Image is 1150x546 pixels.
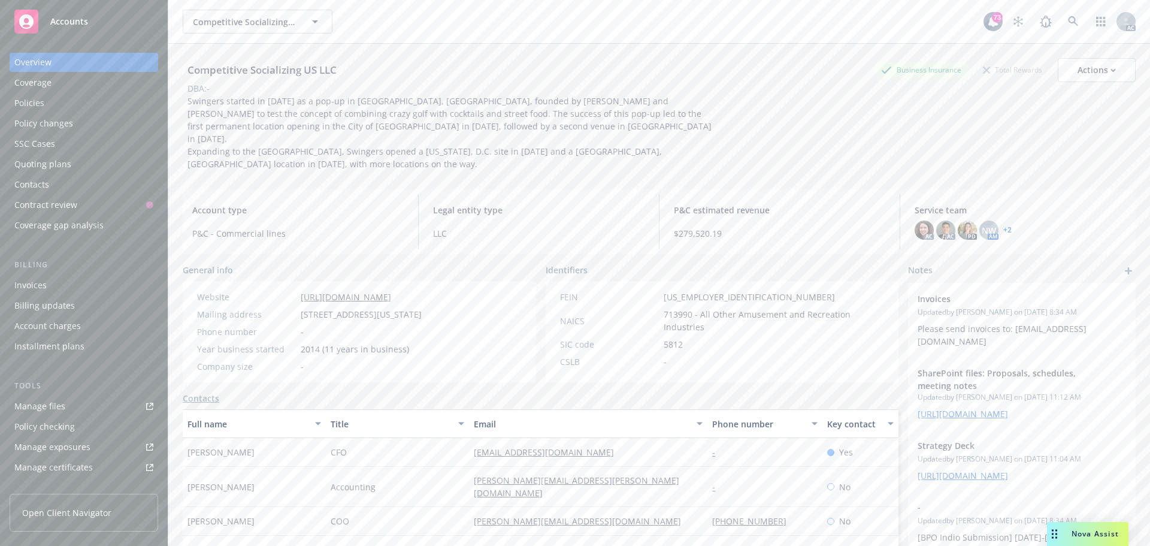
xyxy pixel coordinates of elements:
a: [EMAIL_ADDRESS][DOMAIN_NAME] [474,447,624,458]
div: Overview [14,53,52,72]
a: Report a Bug [1034,10,1058,34]
a: Manage files [10,397,158,416]
div: Competitive Socializing US LLC [183,62,341,78]
a: - [712,447,725,458]
div: DBA: - [187,82,210,95]
button: Key contact [822,409,898,438]
div: Coverage [14,73,52,92]
span: NW [982,224,996,237]
span: Updated by [PERSON_NAME] on [DATE] 8:34 AM [918,307,1126,318]
div: Company size [197,360,296,373]
a: Switch app [1089,10,1113,34]
a: Coverage [10,73,158,92]
span: [PERSON_NAME] [187,446,255,458]
span: Accounting [331,481,376,493]
a: [PERSON_NAME][EMAIL_ADDRESS][PERSON_NAME][DOMAIN_NAME] [474,475,679,499]
div: Invoices [14,276,47,295]
span: COO [331,515,349,527]
div: Policy changes [14,114,73,133]
img: photo [936,221,955,240]
div: SharePoint files: Proposals, schedules, meeting notesUpdatedby [PERSON_NAME] on [DATE] 11:12 AM[U... [908,357,1136,430]
a: add [1121,264,1136,278]
span: 5812 [664,338,683,351]
a: Manage exposures [10,438,158,457]
a: [URL][DOMAIN_NAME] [301,291,391,303]
div: CSLB [560,355,659,368]
div: Installment plans [14,337,84,356]
img: photo [958,221,977,240]
div: Phone number [712,418,804,430]
a: Accounts [10,5,158,38]
span: [PERSON_NAME] [187,515,255,527]
div: Full name [187,418,308,430]
a: Manage certificates [10,458,158,477]
button: Email [469,409,707,438]
div: Contract review [14,195,77,215]
div: FEIN [560,291,659,303]
a: Policies [10,93,158,113]
span: General info [183,264,233,276]
div: Billing [10,259,158,271]
a: Contacts [10,175,158,194]
a: Contract review [10,195,158,215]
div: Manage certificates [14,458,93,477]
div: Business Insurance [875,62,967,77]
span: [STREET_ADDRESS][US_STATE] [301,308,422,321]
div: Mailing address [197,308,296,321]
div: Manage claims [14,478,75,497]
div: SIC code [560,338,659,351]
div: Manage files [14,397,65,416]
a: Search [1061,10,1085,34]
span: P&C - Commercial lines [192,227,404,240]
span: 713990 - All Other Amusement and Recreation Industries [664,308,885,333]
a: Quoting plans [10,155,158,174]
a: Stop snowing [1006,10,1030,34]
a: Coverage gap analysis [10,216,158,235]
a: [PERSON_NAME][EMAIL_ADDRESS][DOMAIN_NAME] [474,515,691,527]
a: - [712,481,725,493]
a: Policy checking [10,417,158,436]
span: [US_EMPLOYER_IDENTIFICATION_NUMBER] [664,291,835,303]
a: Account charges [10,316,158,336]
span: - [301,360,304,373]
div: Website [197,291,296,303]
span: Identifiers [546,264,588,276]
div: Email [474,418,689,430]
div: Drag to move [1047,522,1062,546]
span: No [839,481,851,493]
a: [URL][DOMAIN_NAME] [918,408,1008,420]
span: LLC [433,227,644,240]
a: Policy changes [10,114,158,133]
span: $279,520.19 [674,227,885,240]
span: Competitive Socializing US LLC [193,16,296,28]
a: Manage claims [10,478,158,497]
span: Service team [915,204,1126,216]
span: Updated by [PERSON_NAME] on [DATE] 11:04 AM [918,454,1126,464]
a: +2 [1003,227,1012,234]
span: Swingers started in [DATE] as a pop-up in [GEOGRAPHIC_DATA], [GEOGRAPHIC_DATA], founded by [PERSO... [187,95,714,170]
span: Notes [908,264,933,278]
button: Actions [1058,58,1136,82]
a: Contacts [183,392,219,405]
button: Title [326,409,469,438]
a: Invoices [10,276,158,295]
div: Account charges [14,316,81,336]
a: Billing updates [10,296,158,315]
span: - [664,355,667,368]
div: InvoicesUpdatedby [PERSON_NAME] on [DATE] 8:34 AMPlease send invoices to: [EMAIL_ADDRESS][DOMAIN_... [908,283,1136,357]
span: Strategy Deck [918,439,1095,452]
span: No [839,515,851,527]
div: Total Rewards [977,62,1048,77]
span: [PERSON_NAME] [187,481,255,493]
span: Invoices [918,292,1095,305]
span: - [918,501,1095,514]
div: Policies [14,93,44,113]
img: photo [915,221,934,240]
button: Nova Assist [1047,522,1128,546]
a: [PHONE_NUMBER] [712,515,796,527]
a: SSC Cases [10,134,158,153]
div: Year business started [197,343,296,355]
div: Quoting plans [14,155,71,174]
span: Legal entity type [433,204,644,216]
